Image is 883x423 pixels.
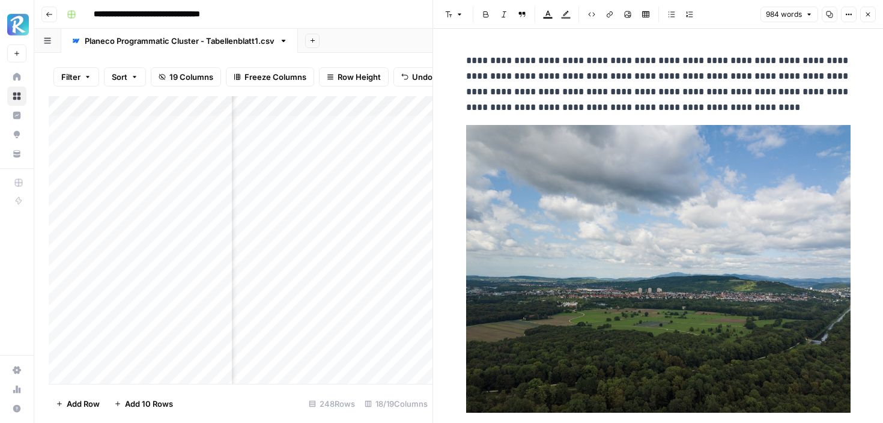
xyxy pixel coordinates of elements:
[125,398,173,410] span: Add 10 Rows
[304,394,360,413] div: 248 Rows
[766,9,802,20] span: 984 words
[107,394,180,413] button: Add 10 Rows
[7,67,26,87] a: Home
[7,380,26,399] a: Usage
[7,125,26,144] a: Opportunities
[67,398,100,410] span: Add Row
[7,14,29,35] img: Radyant Logo
[112,71,127,83] span: Sort
[7,361,26,380] a: Settings
[7,10,26,40] button: Workspace: Radyant
[393,67,440,87] button: Undo
[7,144,26,163] a: Your Data
[169,71,213,83] span: 19 Columns
[85,35,275,47] div: Planeco Programmatic Cluster - Tabellenblatt1.csv
[412,71,432,83] span: Undo
[61,29,298,53] a: Planeco Programmatic Cluster - Tabellenblatt1.csv
[244,71,306,83] span: Freeze Columns
[319,67,389,87] button: Row Height
[61,71,80,83] span: Filter
[151,67,221,87] button: 19 Columns
[53,67,99,87] button: Filter
[338,71,381,83] span: Row Height
[760,7,818,22] button: 984 words
[7,106,26,125] a: Insights
[7,399,26,418] button: Help + Support
[104,67,146,87] button: Sort
[49,394,107,413] button: Add Row
[7,87,26,106] a: Browse
[226,67,314,87] button: Freeze Columns
[360,394,432,413] div: 18/19 Columns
